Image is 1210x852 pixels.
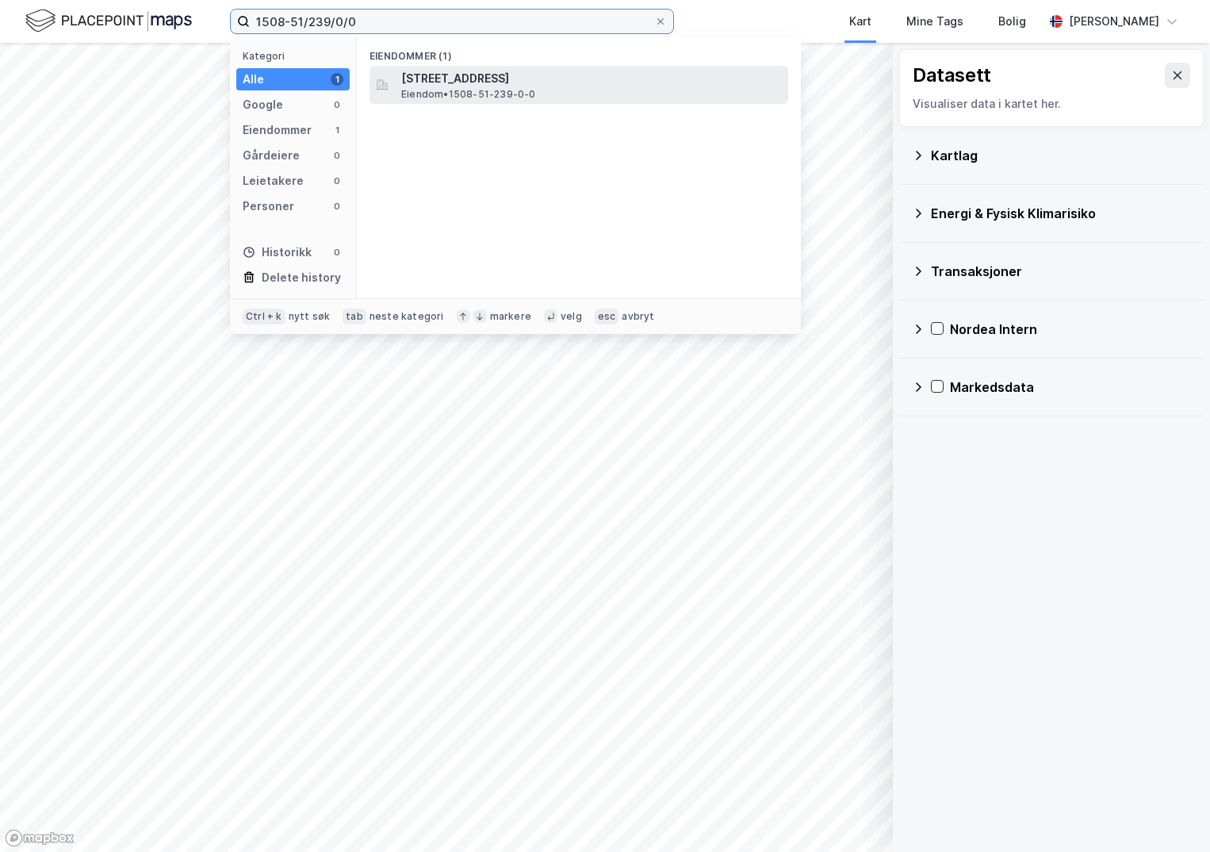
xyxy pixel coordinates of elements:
div: Markedsdata [950,378,1191,397]
div: Leietakere [243,171,304,190]
div: Mine Tags [906,12,963,31]
span: [STREET_ADDRESS] [401,69,782,88]
iframe: Chat Widget [1131,776,1210,852]
div: Eiendommer [243,121,312,140]
div: Ctrl + k [243,309,285,324]
div: markere [490,310,531,323]
div: Google [243,95,283,114]
div: Kategori [243,50,350,62]
div: Alle [243,70,264,89]
div: neste kategori [370,310,444,323]
div: Nordea Intern [950,320,1191,339]
a: Mapbox homepage [5,829,75,847]
div: Personer [243,197,294,216]
div: Datasett [913,63,991,88]
div: 0 [331,149,343,162]
div: 0 [331,200,343,213]
div: Kartlag [931,146,1191,165]
div: 1 [331,124,343,136]
div: 0 [331,98,343,111]
div: Historikk [243,243,312,262]
div: Visualiser data i kartet her. [913,94,1190,113]
div: tab [343,309,366,324]
div: velg [561,310,582,323]
div: Gårdeiere [243,146,300,165]
div: Energi & Fysisk Klimarisiko [931,204,1191,223]
div: Delete history [262,268,341,287]
div: [PERSON_NAME] [1069,12,1159,31]
div: Kart [849,12,871,31]
div: esc [595,309,619,324]
div: Eiendommer (1) [357,37,801,66]
div: 1 [331,73,343,86]
div: Bolig [998,12,1026,31]
div: avbryt [622,310,654,323]
div: nytt søk [289,310,331,323]
input: Søk på adresse, matrikkel, gårdeiere, leietakere eller personer [250,10,654,33]
div: Transaksjoner [931,262,1191,281]
img: logo.f888ab2527a4732fd821a326f86c7f29.svg [25,7,192,35]
div: 0 [331,246,343,259]
span: Eiendom • 1508-51-239-0-0 [401,88,536,101]
div: 0 [331,175,343,187]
